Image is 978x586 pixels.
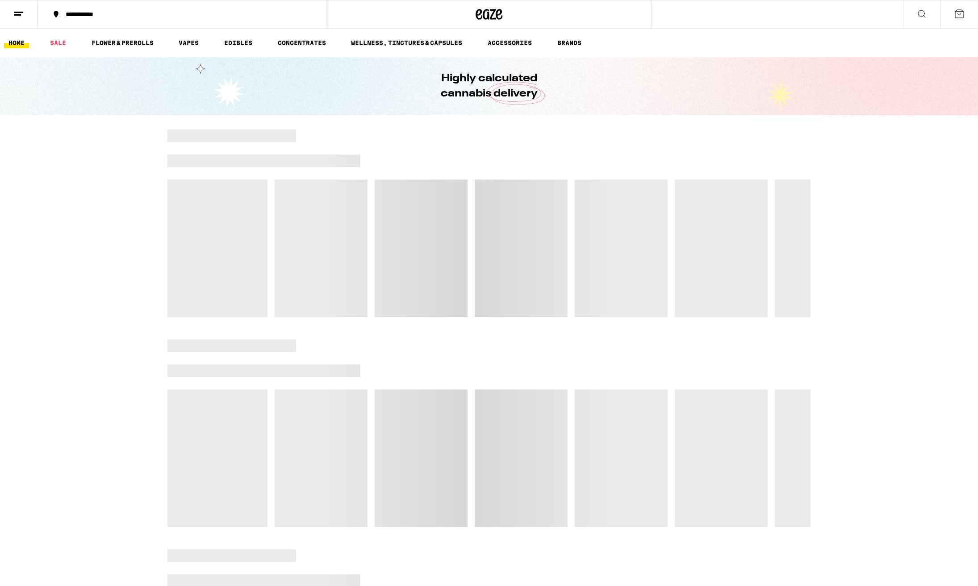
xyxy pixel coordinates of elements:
[174,38,203,48] a: VAPES
[347,38,467,48] a: WELLNESS, TINCTURES & CAPSULES
[483,38,536,48] a: ACCESSORIES
[415,71,563,101] h1: Highly calculated cannabis delivery
[553,38,586,48] button: BRANDS
[4,38,29,48] a: HOME
[920,559,969,582] iframe: Opens a widget where you can find more information
[273,38,330,48] a: CONCENTRATES
[46,38,71,48] a: SALE
[87,38,158,48] a: FLOWER & PREROLLS
[220,38,257,48] a: EDIBLES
